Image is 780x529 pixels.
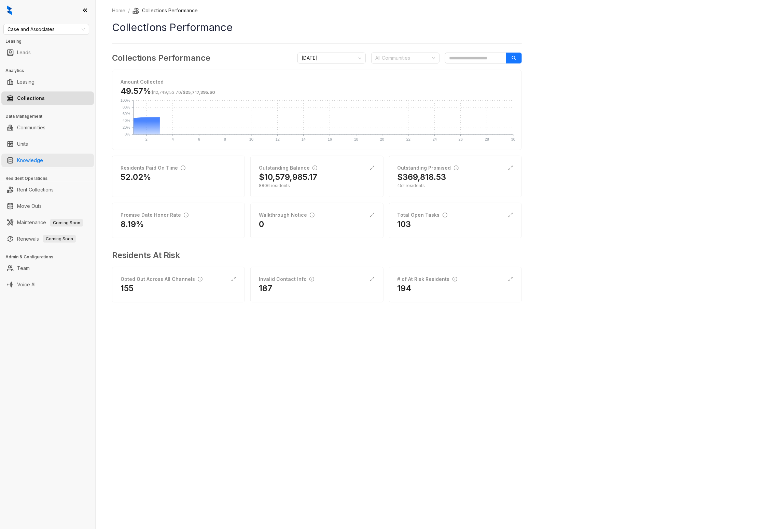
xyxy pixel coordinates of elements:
a: Voice AI [17,278,36,291]
div: Walkthrough Notice [259,211,315,219]
div: Opted Out Across All Channels [121,275,203,283]
li: Communities [1,121,94,134]
span: Coming Soon [50,219,83,227]
span: info-circle [452,277,457,282]
a: Rent Collections [17,183,54,197]
span: expand-alt [508,276,513,282]
span: $25,717,395.60 [183,90,215,95]
span: info-circle [454,166,459,170]
h3: Data Management [5,113,95,119]
span: search [512,56,516,60]
h2: $369,818.53 [398,172,446,183]
text: 24 [433,137,437,141]
a: Collections [17,91,45,105]
span: expand-alt [508,212,513,218]
span: info-circle [443,213,447,217]
text: 0% [125,132,130,136]
h3: Analytics [5,68,95,74]
a: Move Outs [17,199,42,213]
strong: Amount Collected [121,79,164,85]
h2: $10,579,985.17 [259,172,317,183]
text: 12 [276,137,280,141]
a: Home [111,7,127,14]
text: 14 [302,137,306,141]
span: expand-alt [370,276,375,282]
text: 16 [328,137,332,141]
li: Collections [1,91,94,105]
span: $12,749,153.70 [151,90,181,95]
div: Outstanding Promised [398,164,459,172]
span: info-circle [312,166,317,170]
span: September 2025 [302,53,362,63]
h3: Collections Performance [112,52,210,64]
div: Outstanding Balance [259,164,317,172]
span: info-circle [181,166,185,170]
div: # of At Risk Residents [398,275,457,283]
span: info-circle [198,277,203,282]
h3: Leasing [5,38,95,44]
li: / [128,7,130,14]
text: 4 [172,137,174,141]
a: Leads [17,46,31,59]
div: 8806 residents [259,183,375,189]
div: 452 residents [398,183,513,189]
span: Case and Associates [8,24,85,34]
li: Move Outs [1,199,94,213]
h2: 187 [259,283,272,294]
li: Units [1,137,94,151]
span: info-circle [310,213,315,217]
h2: 8.19% [121,219,144,230]
div: Total Open Tasks [398,211,447,219]
text: 60% [123,112,130,116]
span: Coming Soon [43,235,76,243]
text: 40% [123,118,130,123]
text: 28 [485,137,489,141]
img: logo [7,5,12,15]
li: Renewals [1,232,94,246]
text: 6 [198,137,200,141]
h3: Resident Operations [5,175,95,182]
text: 22 [406,137,410,141]
text: 2 [145,137,148,141]
a: Leasing [17,75,34,89]
span: expand-alt [370,212,375,218]
li: Rent Collections [1,183,94,197]
a: Units [17,137,28,151]
span: expand-alt [370,165,375,171]
div: Promise Date Honor Rate [121,211,189,219]
text: 18 [354,137,358,141]
text: 100% [121,98,130,102]
a: Communities [17,121,45,134]
li: Voice AI [1,278,94,291]
text: 20% [123,125,130,129]
h2: 0 [259,219,264,230]
text: 10 [249,137,253,141]
li: Leasing [1,75,94,89]
text: 20 [380,137,384,141]
li: Leads [1,46,94,59]
h1: Collections Performance [112,20,522,35]
span: expand-alt [231,276,236,282]
h2: 103 [398,219,411,230]
span: info-circle [184,213,189,217]
li: Maintenance [1,216,94,229]
h3: Residents At Risk [112,249,516,261]
span: / [151,90,215,95]
h3: Admin & Configurations [5,254,95,260]
li: Knowledge [1,154,94,167]
h2: 52.02% [121,172,151,183]
a: RenewalsComing Soon [17,232,76,246]
a: Team [17,261,30,275]
h2: 194 [398,283,412,294]
li: Team [1,261,94,275]
div: Invalid Contact Info [259,275,314,283]
h3: 49.57% [121,86,215,97]
h2: 155 [121,283,134,294]
span: info-circle [309,277,314,282]
div: Residents Paid On Time [121,164,185,172]
text: 26 [459,137,463,141]
text: 8 [224,137,226,141]
text: 30 [511,137,515,141]
li: Collections Performance [133,7,198,14]
text: 80% [123,105,130,109]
